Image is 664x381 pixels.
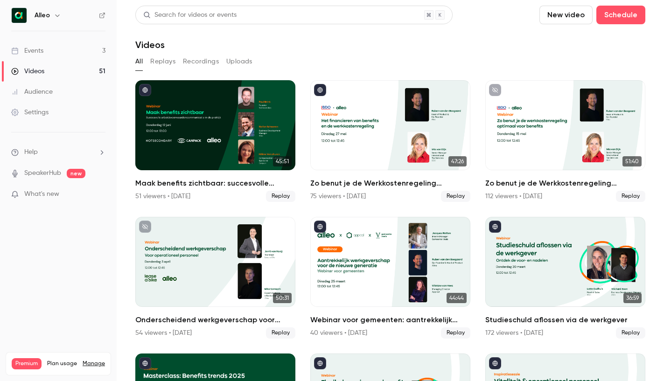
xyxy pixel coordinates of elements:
[616,191,645,202] span: Replay
[135,6,645,375] section: Videos
[83,360,105,367] a: Manage
[485,328,543,338] div: 172 viewers • [DATE]
[489,84,501,96] button: unpublished
[489,357,501,369] button: published
[11,46,43,55] div: Events
[485,217,645,339] li: Studieschuld aflossen via de werkgever
[11,108,49,117] div: Settings
[135,178,295,189] h2: Maak benefits zichtbaar: succesvolle arbeidsvoorwaarden communicatie in de praktijk
[441,327,470,339] span: Replay
[135,39,165,50] h1: Videos
[310,178,470,189] h2: Zo benut je de Werkkostenregeling optimaal voor benefits
[273,293,292,303] span: 50:31
[183,54,219,69] button: Recordings
[135,80,295,202] a: 45:51Maak benefits zichtbaar: succesvolle arbeidsvoorwaarden communicatie in de praktijk51 viewer...
[539,6,593,24] button: New video
[47,360,77,367] span: Plan usage
[143,10,237,20] div: Search for videos or events
[266,327,295,339] span: Replay
[135,328,192,338] div: 54 viewers • [DATE]
[24,189,59,199] span: What's new
[485,314,645,326] h2: Studieschuld aflossen via de werkgever
[596,6,645,24] button: Schedule
[150,54,175,69] button: Replays
[448,156,467,166] span: 47:26
[616,327,645,339] span: Replay
[441,191,470,202] span: Replay
[310,217,470,339] li: Webinar voor gemeenten: aantrekkelijk werkgeverschap voor de nieuwe generatie
[310,80,470,202] li: Zo benut je de Werkkostenregeling optimaal voor benefits
[310,80,470,202] a: 47:26Zo benut je de Werkkostenregeling optimaal voor benefits75 viewers • [DATE]Replay
[310,192,366,201] div: 75 viewers • [DATE]
[485,80,645,202] li: Zo benut je de Werkkostenregeling optimaal voor benefits
[135,217,295,339] li: Onderscheidend werkgeverschap voor operationeel personeel
[485,178,645,189] h2: Zo benut je de Werkkostenregeling optimaal voor benefits
[135,314,295,326] h2: Onderscheidend werkgeverschap voor operationeel personeel
[310,217,470,339] a: 44:44Webinar voor gemeenten: aantrekkelijk werkgeverschap voor de nieuwe generatie40 viewers • [D...
[485,217,645,339] a: 36:59Studieschuld aflossen via de werkgever172 viewers • [DATE]Replay
[310,314,470,326] h2: Webinar voor gemeenten: aantrekkelijk werkgeverschap voor de nieuwe generatie
[12,8,27,23] img: Alleo
[139,221,151,233] button: unpublished
[485,80,645,202] a: 51:40Zo benut je de Werkkostenregeling optimaal voor benefits112 viewers • [DATE]Replay
[135,54,143,69] button: All
[139,357,151,369] button: published
[11,147,105,157] li: help-dropdown-opener
[67,169,85,178] span: new
[11,87,53,97] div: Audience
[24,147,38,157] span: Help
[310,328,367,338] div: 40 viewers • [DATE]
[266,191,295,202] span: Replay
[24,168,61,178] a: SpeakerHub
[314,221,326,233] button: published
[314,357,326,369] button: published
[135,217,295,339] a: 50:31Onderscheidend werkgeverschap voor operationeel personeel54 viewers • [DATE]Replay
[35,11,50,20] h6: Alleo
[622,156,642,166] span: 51:40
[273,156,292,166] span: 45:51
[12,358,42,369] span: Premium
[489,221,501,233] button: published
[135,80,295,202] li: Maak benefits zichtbaar: succesvolle arbeidsvoorwaarden communicatie in de praktijk
[623,293,642,303] span: 36:59
[135,192,190,201] div: 51 viewers • [DATE]
[314,84,326,96] button: published
[485,192,542,201] div: 112 viewers • [DATE]
[11,67,44,76] div: Videos
[139,84,151,96] button: published
[226,54,252,69] button: Uploads
[447,293,467,303] span: 44:44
